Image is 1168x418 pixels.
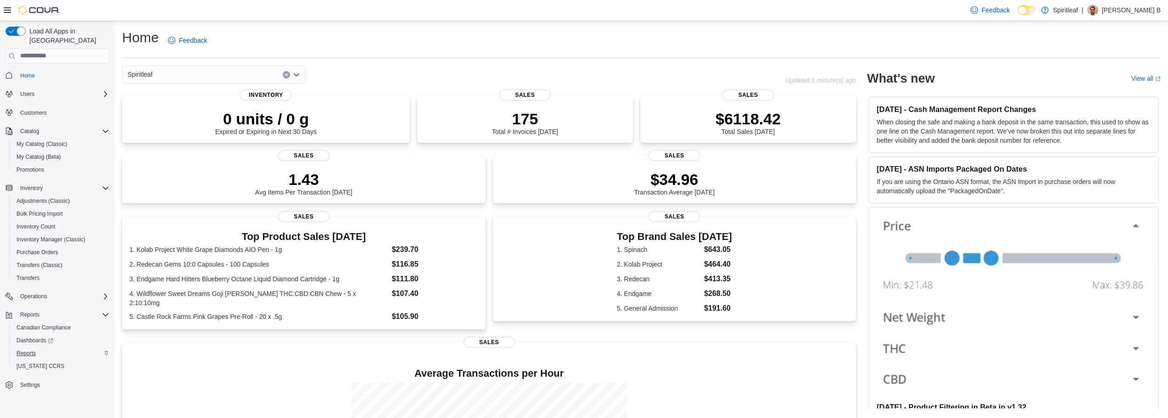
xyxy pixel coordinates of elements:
dd: $116.85 [392,259,478,270]
button: Catalog [17,126,43,137]
a: Settings [17,379,44,390]
span: Settings [17,379,109,390]
dt: 5. Castle Rock Farms Pink Grapes Pre-Roll - 20 x .5g [129,312,388,321]
a: Feedback [164,31,211,50]
p: $6118.42 [715,110,781,128]
span: Reports [17,350,36,357]
a: Transfers (Classic) [13,260,66,271]
a: Dashboards [13,335,57,346]
dt: 1. Kolab Project White Grape Diamonds AIO Pen - 1g [129,245,388,254]
span: Settings [20,381,40,389]
p: 1.43 [255,170,352,189]
button: Clear input [283,71,290,78]
span: Purchase Orders [13,247,109,258]
div: Transaction Average [DATE] [634,170,715,196]
p: $34.96 [634,170,715,189]
span: Sales [278,211,330,222]
a: Promotions [13,164,48,175]
dt: 3. Endgame Hard Hitters Blueberry Octane Liquid Diamond Cartridge - 1g [129,274,388,284]
button: Inventory [2,182,113,195]
dt: 3. Redecan [617,274,700,284]
span: Catalog [20,128,39,135]
a: Adjustments (Classic) [13,195,73,206]
button: Canadian Compliance [9,321,113,334]
span: Canadian Compliance [17,324,71,331]
button: Adjustments (Classic) [9,195,113,207]
a: Inventory Count [13,221,59,232]
button: Inventory Manager (Classic) [9,233,113,246]
button: My Catalog (Classic) [9,138,113,150]
div: Expired or Expiring in Next 30 Days [215,110,317,135]
dd: $413.35 [704,273,732,284]
a: Bulk Pricing Import [13,208,67,219]
span: Home [17,70,109,81]
span: Washington CCRS [13,361,109,372]
span: Load All Apps in [GEOGRAPHIC_DATA] [26,27,109,45]
span: Inventory [17,183,109,194]
dt: 2. Kolab Project [617,260,700,269]
span: Catalog [17,126,109,137]
a: Transfers [13,273,43,284]
button: Home [2,69,113,82]
p: 175 [492,110,558,128]
p: If you are using the Ontario ASN format, the ASN Import in purchase orders will now automatically... [877,177,1151,195]
span: My Catalog (Beta) [17,153,61,161]
span: Customers [17,107,109,118]
button: Reports [2,308,113,321]
span: Sales [499,89,551,100]
span: Inventory [240,89,291,100]
dt: 4. Endgame [617,289,700,298]
button: Users [2,88,113,100]
span: Home [20,72,35,79]
div: Avg Items Per Transaction [DATE] [255,170,352,196]
span: Promotions [13,164,109,175]
span: Inventory Manager (Classic) [17,236,85,243]
span: Sales [464,337,515,348]
span: Inventory Manager (Classic) [13,234,109,245]
dt: 5. General Admission [617,304,700,313]
span: Sales [278,150,330,161]
button: Reports [9,347,113,360]
button: Inventory Count [9,220,113,233]
button: Settings [2,378,113,391]
span: Feedback [982,6,1010,15]
p: When closing the safe and making a bank deposit in the same transaction, this used to show as one... [877,117,1151,145]
span: Purchase Orders [17,249,58,256]
button: Users [17,89,38,100]
button: Reports [17,309,43,320]
span: My Catalog (Classic) [17,140,67,148]
dt: 2. Redecan Gems 10:0 Capsules - 100 Capsules [129,260,388,269]
span: Reports [17,309,109,320]
button: Inventory [17,183,46,194]
h3: [DATE] - ASN Imports Packaged On Dates [877,164,1151,173]
span: Sales [722,89,774,100]
dt: 1. Spinach [617,245,700,254]
span: Dark Mode [1017,15,1018,16]
dt: 4. Wildflower Sweet Dreams Goji [PERSON_NAME] THC:CBD:CBN Chew - 5 x 2:10:10mg [129,289,388,307]
button: Transfers [9,272,113,284]
h2: What's new [867,71,934,86]
span: Dashboards [13,335,109,346]
span: Bulk Pricing Import [13,208,109,219]
a: View allExternal link [1131,75,1161,82]
span: My Catalog (Classic) [13,139,109,150]
nav: Complex example [6,65,109,416]
button: Transfers (Classic) [9,259,113,272]
dd: $111.80 [392,273,478,284]
span: Canadian Compliance [13,322,109,333]
span: Spiritleaf [128,69,152,80]
div: Total Sales [DATE] [715,110,781,135]
a: Feedback [967,1,1013,19]
button: Purchase Orders [9,246,113,259]
span: Inventory Count [13,221,109,232]
span: Transfers [13,273,109,284]
span: Bulk Pricing Import [17,210,63,217]
p: Spiritleaf [1053,5,1078,16]
span: Transfers (Classic) [17,262,62,269]
button: Open list of options [293,71,300,78]
svg: External link [1155,76,1161,82]
a: [US_STATE] CCRS [13,361,68,372]
span: Sales [648,150,700,161]
span: Sales [648,211,700,222]
span: Adjustments (Classic) [13,195,109,206]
